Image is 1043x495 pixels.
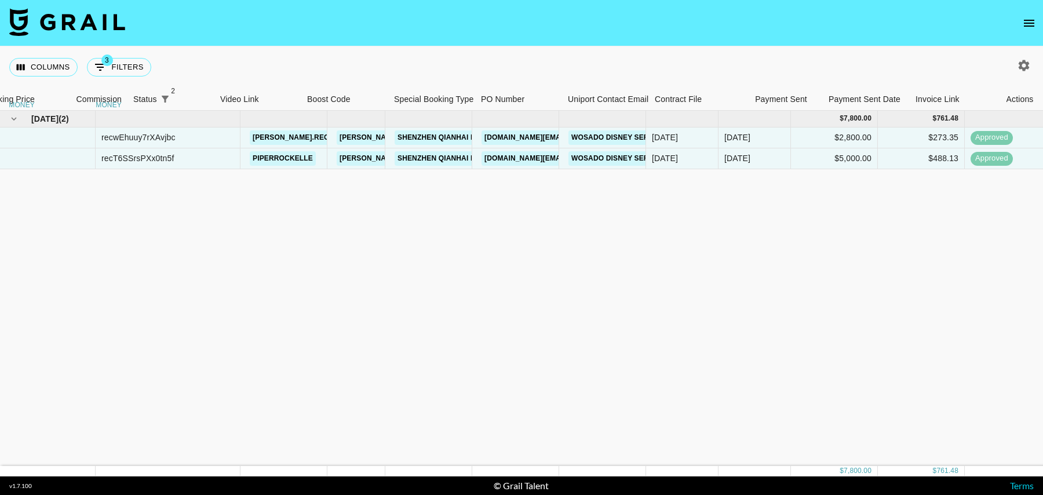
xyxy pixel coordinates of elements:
div: v 1.7.100 [9,482,32,490]
div: Status [133,88,157,111]
a: [DOMAIN_NAME][EMAIL_ADDRESS][DOMAIN_NAME] [482,151,669,166]
a: piperrockelle [250,151,316,166]
div: Aug '25 [724,132,750,143]
div: Uniport Contact Email [568,88,648,111]
div: recT6SSrsPXx0tn5f [101,152,174,164]
button: Show filters [157,91,173,107]
button: hide children [6,111,22,127]
div: Boost Code [301,88,388,111]
div: Commission [76,88,122,111]
div: $ [933,466,937,476]
a: [DOMAIN_NAME][EMAIL_ADDRESS][DOMAIN_NAME] [482,130,669,145]
button: Sort [173,91,189,107]
div: Boost Code [307,88,351,111]
div: money [9,101,35,108]
div: PO Number [481,88,524,111]
div: $273.35 [878,128,965,148]
div: recwEhuuy7rXAvjbc [101,132,176,143]
div: Payment Sent [736,88,823,111]
img: Grail Talent [9,8,125,36]
div: $2,800.00 [791,128,878,148]
div: Uniport Contact Email [562,88,649,111]
div: 7,800.00 [844,466,871,476]
a: Terms [1010,480,1034,491]
span: [DATE] [31,113,59,125]
a: [PERSON_NAME][EMAIL_ADDRESS][DOMAIN_NAME] [337,130,526,145]
div: Status [127,88,214,111]
div: Contract File [655,88,702,111]
div: Actions [1006,88,1034,111]
a: Shenzhen Qianhai Magwow Technology [DOMAIN_NAME] [395,130,621,145]
a: WOSADO DISNEY SERIES [568,151,663,166]
div: Invoice Link [916,88,960,111]
div: Video Link [220,88,259,111]
div: 15/07/2025 [652,152,678,164]
span: ( 2 ) [59,113,69,125]
div: 2 active filters [157,91,173,107]
div: 15/07/2025 [652,132,678,143]
div: $ [840,466,844,476]
div: $488.13 [878,148,965,169]
div: © Grail Talent [494,480,549,492]
div: money [96,101,122,108]
div: 761.48 [936,466,958,476]
div: $ [933,114,937,123]
div: 7,800.00 [844,114,871,123]
a: WOSADO DISNEY SERIES [568,130,663,145]
span: approved [971,153,1013,164]
div: Video Link [214,88,301,111]
a: [PERSON_NAME].reghuram [250,130,359,145]
div: Special Booking Type [394,88,473,111]
a: [PERSON_NAME][EMAIL_ADDRESS][DOMAIN_NAME] [337,151,526,166]
span: 2 [167,85,179,97]
button: Select columns [9,58,78,77]
span: 3 [101,54,113,66]
div: $ [840,114,844,123]
button: open drawer [1018,12,1041,35]
div: Actions [997,88,1043,111]
div: Payment Sent Date [829,88,900,111]
div: Payment Sent Date [823,88,910,111]
div: Special Booking Type [388,88,475,111]
div: $5,000.00 [791,148,878,169]
div: PO Number [475,88,562,111]
div: 761.48 [936,114,958,123]
div: Contract File [649,88,736,111]
div: Invoice Link [910,88,997,111]
span: approved [971,132,1013,143]
button: Show filters [87,58,151,77]
div: Aug '25 [724,152,750,164]
div: Payment Sent [755,88,807,111]
a: Shenzhen Qianhai Magwow Technology [DOMAIN_NAME] [395,151,621,166]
